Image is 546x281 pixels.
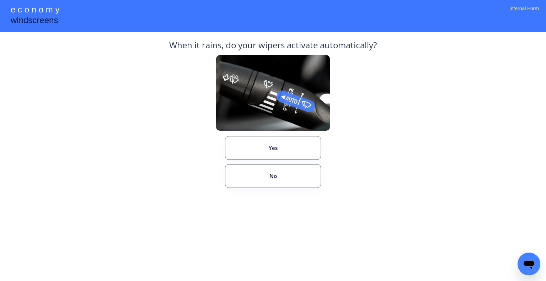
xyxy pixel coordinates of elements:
div: windscreens [11,14,58,28]
img: Rain%20Sensor%20Example.png [216,55,330,131]
iframe: Button to launch messaging window [518,253,540,275]
div: e c o n o m y [11,4,59,17]
button: Yes [225,136,321,160]
div: When it rains, do your wipers activate automatically? [169,39,377,55]
button: No [225,164,321,188]
div: Internal Form [509,5,539,21]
